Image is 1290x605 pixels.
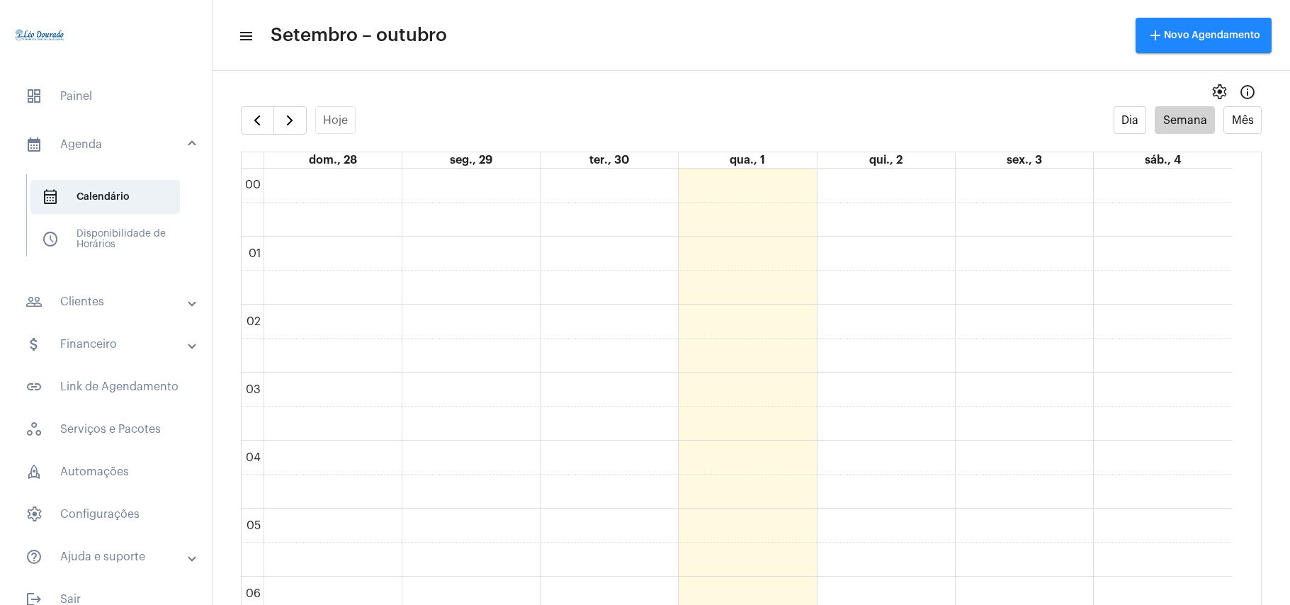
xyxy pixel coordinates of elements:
[587,152,632,168] a: 30 de setembro de 2025
[26,136,43,153] mat-icon: sidenav icon
[447,152,495,168] a: 29 de setembro de 2025
[14,497,198,531] span: Configurações
[26,293,43,310] mat-icon: sidenav icon
[9,167,212,276] div: sidenav iconAgenda
[306,152,360,168] a: 28 de setembro de 2025
[1147,30,1260,40] span: Novo Agendamento
[243,587,264,600] div: 06
[727,152,768,168] a: 1 de outubro de 2025
[11,7,68,64] img: 4c910ca3-f26c-c648-53c7-1a2041c6e520.jpg
[30,180,180,214] span: Calendário
[866,152,905,168] a: 2 de outubro de 2025
[1004,152,1045,168] a: 3 de outubro de 2025
[14,412,198,446] span: Serviços e Pacotes
[14,79,198,113] span: Painel
[9,327,212,361] mat-expansion-panel-header: sidenav iconFinanceiro
[9,285,212,319] mat-expansion-panel-header: sidenav iconClientes
[1136,18,1272,53] button: Novo Agendamento
[26,421,43,438] span: sidenav icon
[26,548,43,565] mat-icon: sidenav icon
[9,540,212,574] mat-expansion-panel-header: sidenav iconAjuda e suporte
[42,231,59,248] span: sidenav icon
[244,519,264,532] div: 05
[1233,78,1262,106] button: Info
[242,179,264,191] div: 00
[1142,152,1184,168] a: 4 de outubro de 2025
[26,336,189,353] mat-panel-title: Financeiro
[238,28,252,45] mat-icon: sidenav icon
[1114,106,1147,134] button: Dia
[14,370,198,404] span: Link de Agendamento
[244,315,264,328] div: 02
[1147,27,1164,44] mat-icon: add
[315,106,356,134] button: Hoje
[42,188,59,205] span: sidenav icon
[30,222,180,256] span: Disponibilidade de Horários
[1239,84,1256,101] mat-icon: Info
[241,106,274,135] button: Semana Anterior
[26,88,43,105] span: sidenav icon
[273,106,307,135] button: Próximo Semana
[26,336,43,353] mat-icon: sidenav icon
[26,463,43,480] span: sidenav icon
[26,293,189,310] mat-panel-title: Clientes
[1155,106,1215,134] button: Semana
[26,136,189,153] mat-panel-title: Agenda
[271,24,447,47] span: Setembro – outubro
[1205,78,1233,106] button: settings
[9,122,212,167] mat-expansion-panel-header: sidenav iconAgenda
[1211,84,1228,101] span: settings
[243,383,264,396] div: 03
[26,378,43,395] mat-icon: sidenav icon
[243,451,264,464] div: 04
[14,455,198,489] span: Automações
[1223,106,1262,134] button: Mês
[26,548,189,565] mat-panel-title: Ajuda e suporte
[246,247,264,260] div: 01
[26,506,43,523] span: sidenav icon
